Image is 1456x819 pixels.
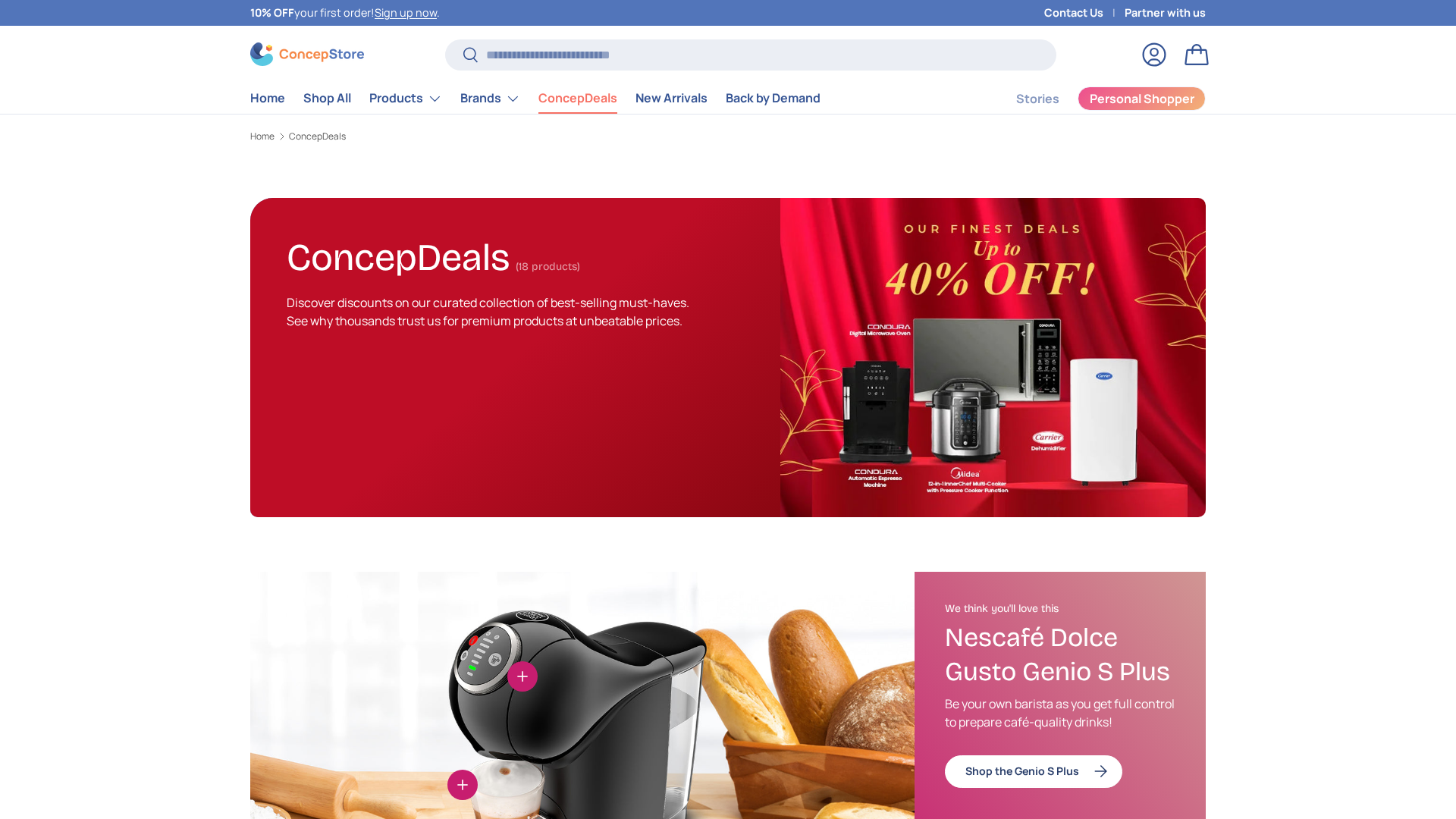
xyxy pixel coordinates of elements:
a: Back by Demand [726,83,821,113]
a: Home [250,132,275,141]
a: ConcepDeals [289,132,346,141]
p: Be your own barista as you get full control to prepare café-quality drinks! [945,695,1175,731]
a: Personal Shopper [1078,86,1206,111]
h2: We think you'll love this [945,602,1175,616]
span: Personal Shopper [1090,93,1194,105]
a: ConcepDeals [538,83,617,113]
a: Partner with us [1125,5,1206,21]
a: Sign up now [375,5,437,20]
img: ConcepDeals [780,198,1206,517]
nav: Primary [250,83,821,114]
a: Shop the Genio S Plus [945,755,1122,788]
nav: Secondary [980,83,1206,114]
p: your first order! . [250,5,440,21]
a: Home [250,83,285,113]
span: Discover discounts on our curated collection of best-selling must-haves. See why thousands trust ... [287,294,689,329]
a: Products [369,83,442,114]
summary: Products [360,83,451,114]
a: Shop All [303,83,351,113]
a: New Arrivals [635,83,708,113]
strong: 10% OFF [250,5,294,20]
h3: Nescafé Dolce Gusto Genio S Plus [945,621,1175,689]
a: Contact Us [1044,5,1125,21]
span: (18 products) [516,260,580,273]
nav: Breadcrumbs [250,130,1206,143]
a: Stories [1016,84,1059,114]
summary: Brands [451,83,529,114]
a: Brands [460,83,520,114]
img: ConcepStore [250,42,364,66]
h1: ConcepDeals [287,229,510,280]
